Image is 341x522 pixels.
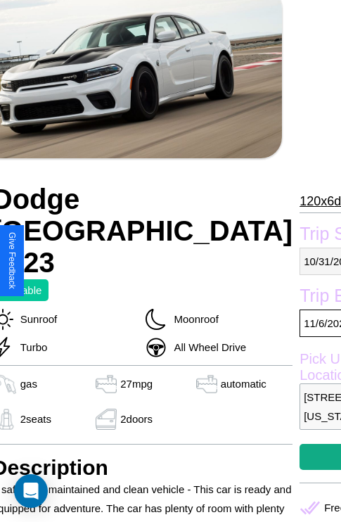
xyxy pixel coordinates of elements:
[193,374,221,395] img: gas
[221,374,266,393] p: automatic
[13,338,48,357] p: Turbo
[13,310,58,329] p: Sunroof
[120,409,153,428] p: 2 doors
[92,409,120,430] img: gas
[120,374,153,393] p: 27 mpg
[20,374,37,393] p: gas
[167,338,246,357] p: All Wheel Drive
[20,409,51,428] p: 2 seats
[7,232,17,289] div: Give Feedback
[14,474,48,508] div: Open Intercom Messenger
[167,310,218,329] p: Moonroof
[92,374,120,395] img: gas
